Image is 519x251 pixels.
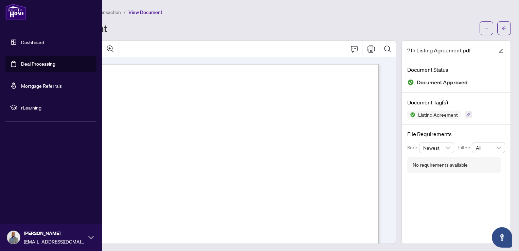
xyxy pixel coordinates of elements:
[502,26,506,31] span: arrow-left
[128,9,162,15] span: View Document
[21,61,55,67] a: Deal Processing
[407,79,414,86] img: Document Status
[21,39,44,45] a: Dashboard
[413,161,468,169] div: No requirements available
[5,3,26,20] img: logo
[124,8,126,16] li: /
[407,130,505,138] h4: File Requirements
[417,78,468,87] span: Document Approved
[492,227,512,248] button: Open asap
[407,111,415,119] img: Status Icon
[499,48,503,53] span: edit
[407,98,505,106] h4: Document Tag(s)
[415,112,461,117] span: Listing Agreement
[24,230,85,237] span: [PERSON_NAME]
[24,238,85,245] span: [EMAIL_ADDRESS][DOMAIN_NAME]
[407,66,505,74] h4: Document Status
[21,83,62,89] a: Mortgage Referrals
[484,26,489,31] span: ellipsis
[407,46,471,54] span: 7th Listing Agreement.pdf
[458,144,472,151] p: Filter:
[423,143,450,153] span: Newest
[85,9,121,15] span: View Transaction
[476,143,501,153] span: All
[21,104,92,111] span: rLearning
[7,231,20,244] img: Profile Icon
[407,144,419,151] p: Sort:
